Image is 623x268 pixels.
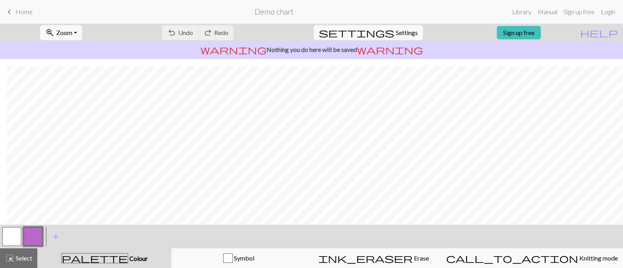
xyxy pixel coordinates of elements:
[319,28,394,37] i: Settings
[15,254,32,262] span: Select
[62,253,128,264] span: palette
[3,45,620,54] p: Nothing you do here will be saved
[497,26,541,39] a: Sign up free
[357,44,423,55] span: warning
[561,4,598,20] a: Sign up free
[56,29,72,36] span: Zoom
[598,4,618,20] a: Login
[319,27,394,38] span: settings
[396,28,418,37] span: Settings
[5,253,15,264] span: highlight_alt
[45,27,55,38] span: zoom_in
[233,254,254,262] span: Symbol
[5,5,33,18] a: Home
[37,248,171,268] button: Colour
[441,248,623,268] button: Knitting mode
[51,231,61,242] span: add
[314,25,423,40] button: SettingsSettings
[255,7,294,16] h2: Demo chart
[128,255,148,262] span: Colour
[535,4,561,20] a: Manual
[446,253,578,264] span: call_to_action
[578,254,618,262] span: Knitting mode
[171,248,306,268] button: Symbol
[318,253,413,264] span: ink_eraser
[40,25,82,40] button: Zoom
[306,248,441,268] button: Erase
[15,8,33,15] span: Home
[413,254,429,262] span: Erase
[5,6,14,17] span: keyboard_arrow_left
[509,4,535,20] a: Library
[200,44,266,55] span: warning
[580,27,618,38] span: help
